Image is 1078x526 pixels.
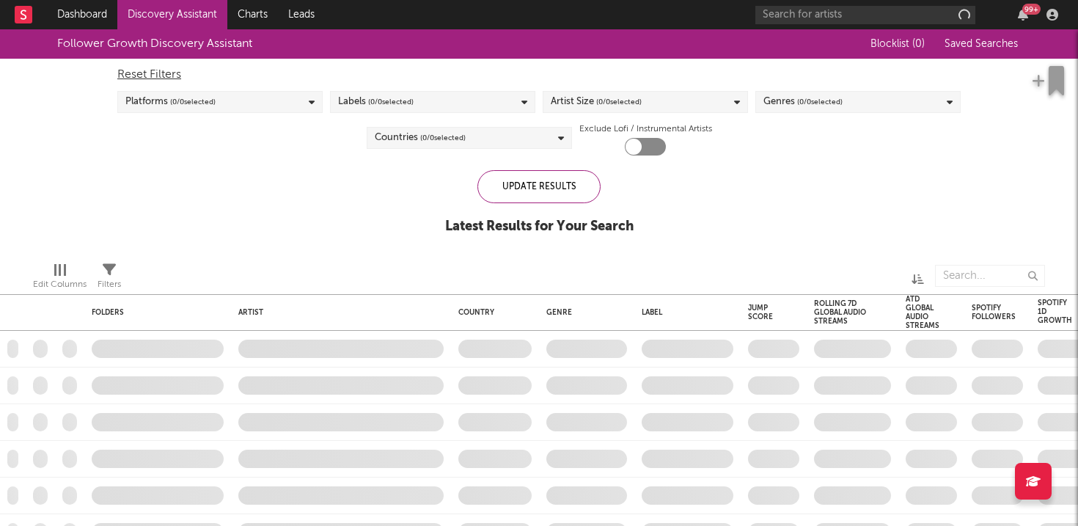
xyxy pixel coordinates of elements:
[125,93,216,111] div: Platforms
[912,39,925,49] span: ( 0 )
[814,299,869,326] div: Rolling 7D Global Audio Streams
[477,170,601,203] div: Update Results
[1018,9,1028,21] button: 99+
[238,308,436,317] div: Artist
[797,93,843,111] span: ( 0 / 0 selected)
[546,308,620,317] div: Genre
[33,257,87,300] div: Edit Columns
[870,39,925,49] span: Blocklist
[755,6,975,24] input: Search for artists
[57,35,252,53] div: Follower Growth Discovery Assistant
[170,93,216,111] span: ( 0 / 0 selected)
[117,66,961,84] div: Reset Filters
[92,308,202,317] div: Folders
[940,38,1021,50] button: Saved Searches
[763,93,843,111] div: Genres
[935,265,1045,287] input: Search...
[579,120,712,138] label: Exclude Lofi / Instrumental Artists
[642,308,726,317] div: Label
[972,304,1016,321] div: Spotify Followers
[458,308,524,317] div: Country
[1038,299,1072,325] div: Spotify 1D Growth
[338,93,414,111] div: Labels
[375,129,466,147] div: Countries
[551,93,642,111] div: Artist Size
[98,276,121,293] div: Filters
[445,218,634,235] div: Latest Results for Your Search
[596,93,642,111] span: ( 0 / 0 selected)
[98,257,121,300] div: Filters
[33,276,87,293] div: Edit Columns
[368,93,414,111] span: ( 0 / 0 selected)
[945,39,1021,49] span: Saved Searches
[748,304,777,321] div: Jump Score
[906,295,939,330] div: ATD Global Audio Streams
[420,129,466,147] span: ( 0 / 0 selected)
[1022,4,1041,15] div: 99 +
